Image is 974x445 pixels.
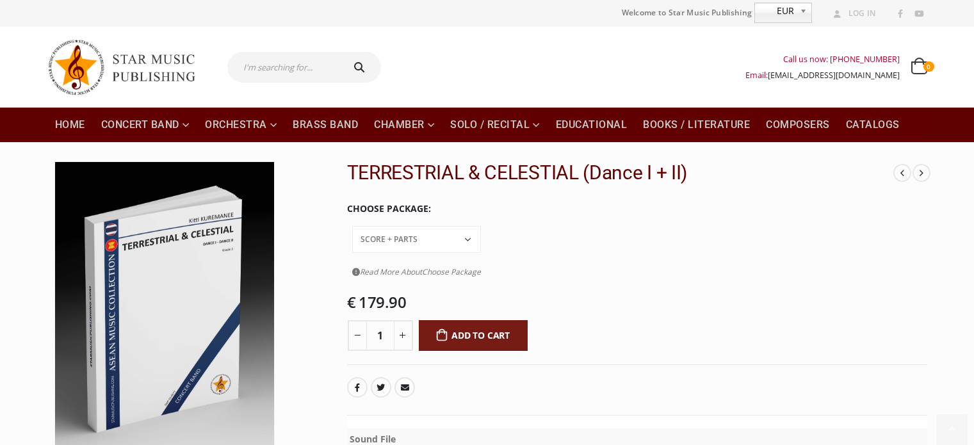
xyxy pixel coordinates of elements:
button: Search [341,52,382,83]
a: Log In [829,5,876,22]
a: Composers [758,108,838,142]
label: Choose Package [347,195,431,222]
a: Chamber [366,108,442,142]
button: + [394,320,413,351]
a: Email [394,377,415,398]
span: Choose Package [422,266,481,277]
a: Home [47,108,93,142]
input: Product quantity [366,320,394,351]
div: Email: [745,67,900,83]
input: I'm searching for... [227,52,341,83]
h2: TERRESTRIAL & CELESTIAL (Dance I + II) [347,161,894,184]
img: Star Music Publishing [47,33,207,101]
a: Books / Literature [635,108,758,142]
a: Orchestra [197,108,284,142]
span: € [347,291,356,312]
a: Youtube [911,6,927,22]
a: Educational [548,108,635,142]
a: Facebook [892,6,909,22]
a: Concert Band [93,108,197,142]
button: Add to cart [419,320,528,351]
bdi: 179.90 [347,291,407,312]
a: Catalogs [838,108,907,142]
a: Twitter [371,377,391,398]
a: Facebook [347,377,368,398]
a: [EMAIL_ADDRESS][DOMAIN_NAME] [768,70,900,81]
b: Sound File [350,433,396,445]
span: Welcome to Star Music Publishing [622,3,752,22]
span: 0 [923,61,934,72]
div: Call us now: [PHONE_NUMBER] [745,51,900,67]
button: - [348,320,367,351]
span: EUR [755,3,795,19]
a: Brass Band [285,108,366,142]
a: Solo / Recital [442,108,548,142]
a: Read More AboutChoose Package [352,264,481,280]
